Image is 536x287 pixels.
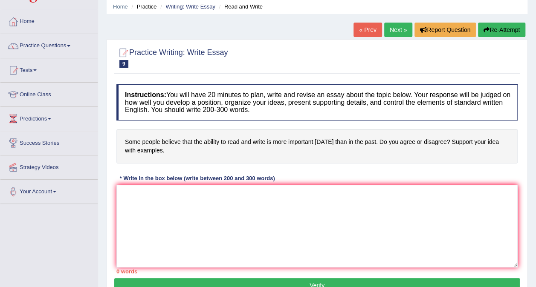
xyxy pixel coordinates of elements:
[353,23,382,37] a: « Prev
[0,10,98,31] a: Home
[0,34,98,55] a: Practice Questions
[165,3,215,10] a: Writing: Write Essay
[125,91,166,98] b: Instructions:
[0,58,98,80] a: Tests
[119,60,128,68] span: 9
[116,267,518,276] div: 0 words
[0,83,98,104] a: Online Class
[0,107,98,128] a: Predictions
[116,46,228,68] h2: Practice Writing: Write Essay
[129,3,156,11] li: Practice
[0,180,98,201] a: Your Account
[116,84,518,121] h4: You will have 20 minutes to plan, write and revise an essay about the topic below. Your response ...
[217,3,263,11] li: Read and Write
[0,155,98,177] a: Strategy Videos
[116,174,278,182] div: * Write in the box below (write between 200 and 300 words)
[478,23,525,37] button: Re-Attempt
[384,23,412,37] a: Next »
[0,131,98,152] a: Success Stories
[116,129,518,164] h4: Some people believe that the ability to read and write is more important [DATE] than in the past....
[414,23,476,37] button: Report Question
[113,3,128,10] a: Home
